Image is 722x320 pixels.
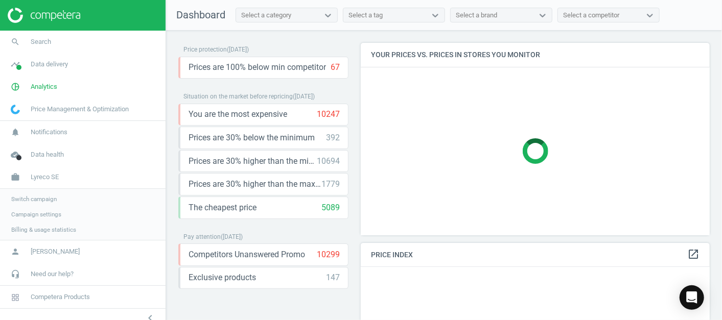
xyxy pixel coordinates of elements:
span: Competitors Unanswered Promo [189,249,305,260]
span: ( [DATE] ) [221,233,243,240]
span: Competera Products [31,292,90,302]
div: 392 [326,132,340,143]
span: Prices are 30% higher than the maximal [189,179,321,190]
i: headset_mic [6,264,25,284]
div: 10694 [317,156,340,167]
span: Prices are 30% higher than the minimum [189,156,317,167]
div: 10247 [317,109,340,120]
span: Prices are 100% below min competitor [189,62,326,73]
span: Lyreco SE [31,173,59,182]
span: ( [DATE] ) [227,46,249,53]
span: You are the most expensive [189,109,287,120]
i: person [6,242,25,261]
i: pie_chart_outlined [6,77,25,96]
span: Price Management & Optimization [31,105,129,114]
i: notifications [6,122,25,142]
span: Exclusive products [189,272,256,283]
i: timeline [6,55,25,74]
h4: Your prices vs. prices in stores you monitor [361,43,710,67]
i: open_in_new [687,248,700,260]
span: Switch campaign [11,195,57,203]
div: Select a competitor [563,11,619,20]
i: work [6,167,25,187]
span: Billing & usage statistics [11,226,76,234]
div: Select a category [241,11,291,20]
span: Dashboard [176,9,225,21]
span: Data health [31,150,64,159]
img: wGWNvw8QSZomAAAAABJRU5ErkJggg== [11,105,20,114]
a: open_in_new [687,248,700,261]
span: Price protection [183,46,227,53]
span: Pay attention [183,233,221,240]
div: Open Intercom Messenger [680,285,704,310]
i: search [6,32,25,52]
span: [PERSON_NAME] [31,247,80,256]
span: The cheapest price [189,202,257,213]
span: Need our help? [31,269,74,279]
i: cloud_done [6,145,25,164]
span: Analytics [31,82,57,91]
div: 5089 [321,202,340,213]
div: 67 [331,62,340,73]
div: 147 [326,272,340,283]
span: Situation on the market before repricing [183,93,293,100]
img: ajHJNr6hYgQAAAAASUVORK5CYII= [8,8,80,23]
span: Search [31,37,51,46]
span: Data delivery [31,60,68,69]
h4: Price Index [361,243,710,267]
div: Select a tag [348,11,383,20]
span: Prices are 30% below the minimum [189,132,315,143]
div: Select a brand [456,11,497,20]
span: Notifications [31,128,67,137]
span: ( [DATE] ) [293,93,315,100]
div: 10299 [317,249,340,260]
div: 1779 [321,179,340,190]
span: Campaign settings [11,210,61,218]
